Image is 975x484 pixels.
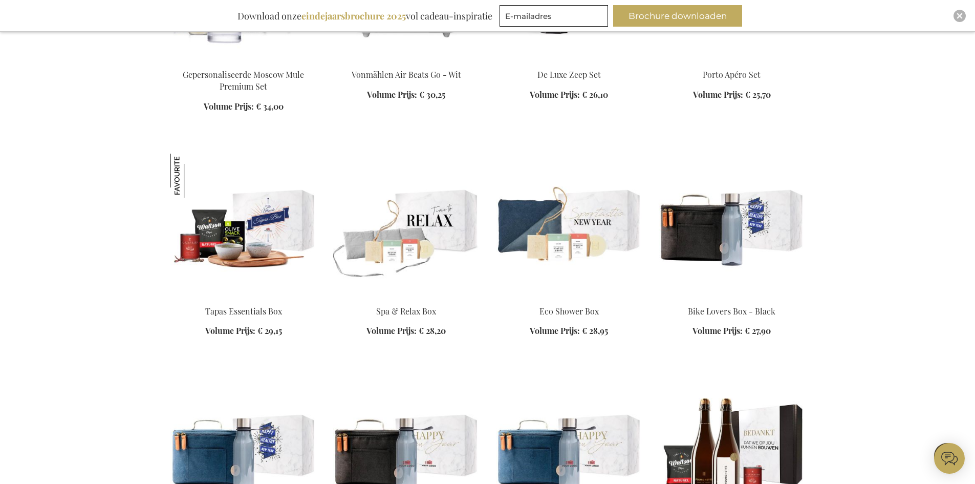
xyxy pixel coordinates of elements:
[256,101,284,112] span: € 34,00
[530,89,608,101] a: Volume Prijs: € 26,10
[367,89,417,100] span: Volume Prijs:
[496,154,642,297] img: Eco Shower Box
[745,325,771,336] span: € 27,90
[539,306,599,317] a: Eco Shower Box
[367,89,445,101] a: Volume Prijs: € 30,25
[352,69,461,80] a: Vonmählen Air Beats Go - Wit
[183,69,304,92] a: Gepersonaliseerde Moscow Mule Premium Set
[530,325,580,336] span: Volume Prijs:
[659,56,805,66] a: Porto Apéro Set
[613,5,742,27] button: Brochure downloaden
[500,5,608,27] input: E-mailadres
[688,306,775,317] a: Bike Lovers Box - Black
[496,293,642,303] a: Eco Shower Box
[659,154,805,297] img: Bike Lovers Box - Black
[530,325,608,337] a: Volume Prijs: € 28,95
[170,293,317,303] a: Tapas Essentials Box Tapas Essentials Box
[582,325,608,336] span: € 28,95
[233,5,497,27] div: Download onze vol cadeau-inspiratie
[500,5,611,30] form: marketing offers and promotions
[366,325,446,337] a: Volume Prijs: € 28,20
[205,306,282,317] a: Tapas Essentials Box
[257,325,282,336] span: € 29,15
[530,89,580,100] span: Volume Prijs:
[376,306,436,317] a: Spa & Relax Box
[745,89,771,100] span: € 25,70
[537,69,601,80] a: De Luxe Zeep Set
[419,89,445,100] span: € 30,25
[333,56,480,66] a: Vonmahlen Air Beats GO
[659,293,805,303] a: Bike Lovers Box - Black
[582,89,608,100] span: € 26,10
[693,89,743,100] span: Volume Prijs:
[333,293,480,303] a: Spa & Relax Box
[957,13,963,19] img: Close
[703,69,761,80] a: Porto Apéro Set
[205,325,282,337] a: Volume Prijs: € 29,15
[419,325,446,336] span: € 28,20
[934,443,965,474] iframe: belco-activator-frame
[366,325,417,336] span: Volume Prijs:
[692,325,743,336] span: Volume Prijs:
[496,56,642,66] a: The Luxury Soap Set
[170,56,317,66] a: Gepersonaliseerde Moscow Mule Premium Set
[333,154,480,297] img: Spa & Relax Box
[301,10,406,22] b: eindejaarsbrochure 2025
[693,89,771,101] a: Volume Prijs: € 25,70
[692,325,771,337] a: Volume Prijs: € 27,90
[170,154,214,198] img: Tapas Essentials Box
[205,325,255,336] span: Volume Prijs:
[204,101,254,112] span: Volume Prijs:
[204,101,284,113] a: Volume Prijs: € 34,00
[170,154,317,297] img: Tapas Essentials Box
[954,10,966,22] div: Close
